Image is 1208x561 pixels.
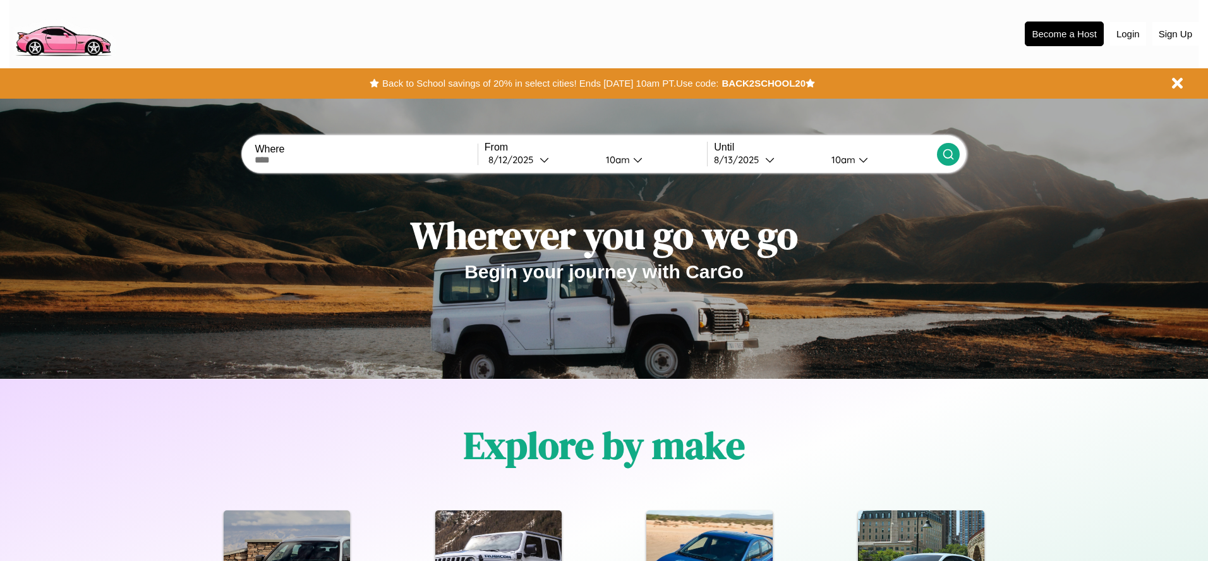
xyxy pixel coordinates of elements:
div: 8 / 12 / 2025 [488,154,540,166]
b: BACK2SCHOOL20 [722,78,806,89]
label: Until [714,142,936,153]
button: 10am [821,153,936,166]
label: Where [255,144,477,155]
button: 10am [596,153,707,166]
div: 10am [825,154,859,166]
label: From [485,142,707,153]
button: Become a Host [1025,22,1104,46]
button: Login [1110,22,1146,46]
img: logo [9,6,116,59]
button: Sign Up [1152,22,1199,46]
h1: Explore by make [464,419,745,471]
button: Back to School savings of 20% in select cities! Ends [DATE] 10am PT.Use code: [379,75,722,92]
div: 10am [600,154,633,166]
div: 8 / 13 / 2025 [714,154,765,166]
button: 8/12/2025 [485,153,596,166]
